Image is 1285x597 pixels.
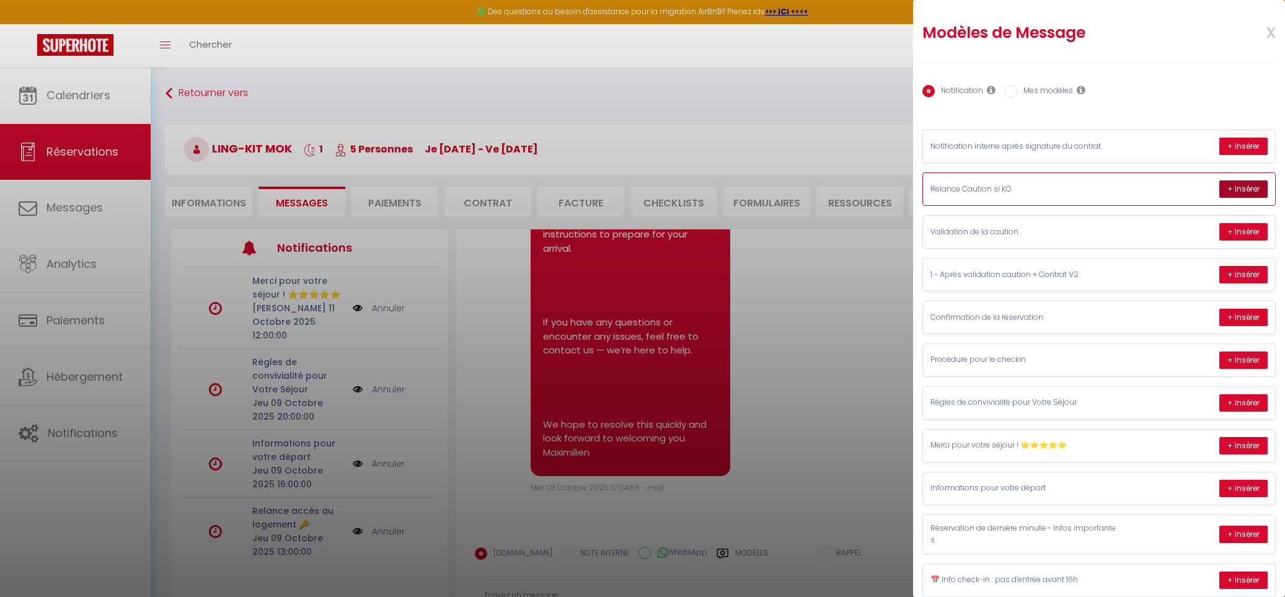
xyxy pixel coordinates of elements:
[1017,85,1073,99] label: Mes modèles
[930,226,1116,238] p: Validation de la caution
[930,440,1116,451] p: Merci pour votre séjour ! ⭐⭐⭐⭐⭐
[1219,437,1268,454] button: + Insérer
[930,184,1116,195] p: Relance Caution si KO
[930,574,1116,586] p: 📅 Info check-in : pas d’entrée avant 16h
[1219,394,1268,412] button: + Insérer
[930,269,1116,281] p: 1 - Après validation caution + Contrat V2
[1219,480,1268,497] button: + Insérer
[1219,138,1268,155] button: + Insérer
[1219,352,1268,369] button: + Insérer
[922,23,1211,43] h2: Modèles de Message
[1219,223,1268,241] button: + Insérer
[935,85,983,99] label: Notification
[930,141,1116,153] p: Notification interne après signature du contrat
[1237,17,1276,46] span: x
[930,312,1116,324] p: Confirmation de la réservation
[930,482,1116,494] p: Informations pour votre départ
[1219,526,1268,543] button: + Insérer
[1219,180,1268,198] button: + Insérer
[1219,309,1268,326] button: + Insérer
[930,354,1116,366] p: Procédure pour le checkin
[930,397,1116,409] p: Règles de convivialité pour Votre Séjour
[930,523,1116,546] p: Réservation de dernière minute - Infos importantes
[1219,572,1268,589] button: + Insérer
[1219,266,1268,283] button: + Insérer
[1077,85,1085,95] i: Les modèles généraux sont visibles par vous et votre équipe
[987,85,996,95] i: Les notifications sont visibles par toi et ton équipe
